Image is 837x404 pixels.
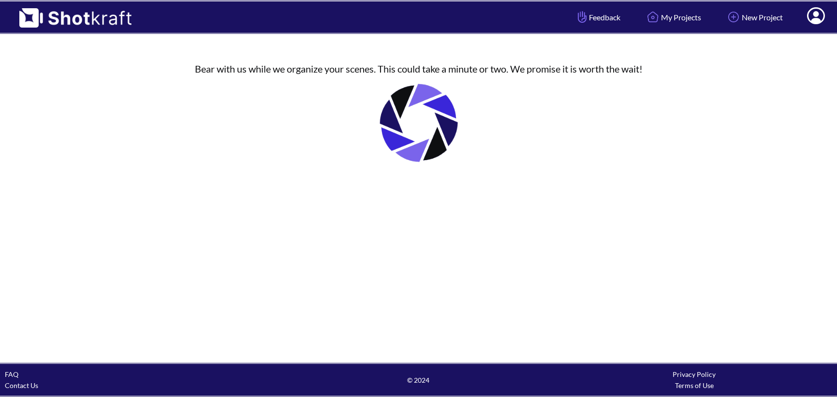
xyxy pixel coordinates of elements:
[5,381,38,389] a: Contact Us
[718,4,790,30] a: New Project
[575,12,620,23] span: Feedback
[637,4,708,30] a: My Projects
[280,374,556,386] span: © 2024
[575,9,589,25] img: Hand Icon
[370,75,467,171] img: Loading..
[5,370,18,378] a: FAQ
[557,369,832,380] div: Privacy Policy
[725,9,742,25] img: Add Icon
[557,380,832,391] div: Terms of Use
[645,9,661,25] img: Home Icon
